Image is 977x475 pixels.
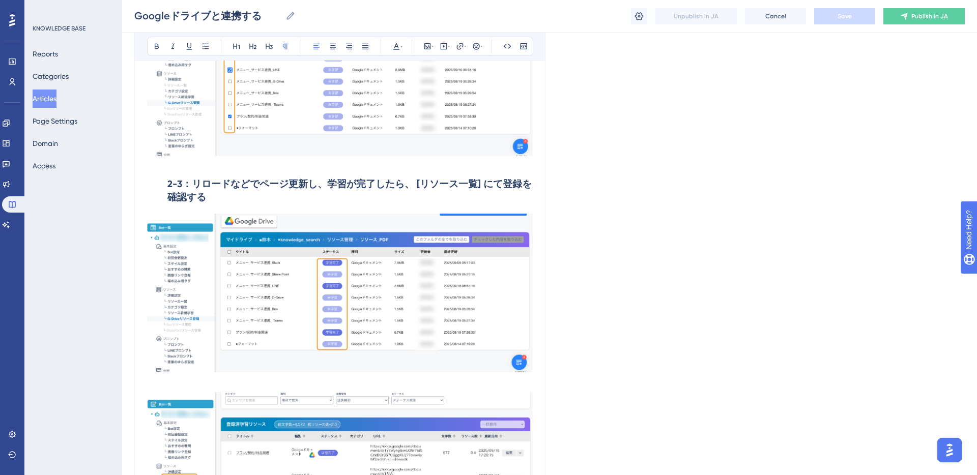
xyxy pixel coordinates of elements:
button: Cancel [745,8,806,24]
button: Domain [33,134,58,153]
span: Save [838,12,852,20]
span: Publish in JA [911,12,948,20]
input: Article Name [134,9,281,23]
span: 2-3：リロードなどでページ更新し、学習が完了したら、 [リソース一覧] にて登録を確認する [167,178,532,203]
span: Need Help? [24,3,64,15]
span: Unpublish in JA [674,12,719,20]
button: Save [814,8,875,24]
span: Cancel [765,12,786,20]
div: KNOWLEDGE BASE [33,24,85,33]
button: Publish in JA [883,8,965,24]
iframe: UserGuiding AI Assistant Launcher [934,435,965,465]
button: Reports [33,45,58,63]
button: Page Settings [33,112,77,130]
button: Articles [33,90,56,108]
button: Access [33,157,55,175]
button: Unpublish in JA [655,8,737,24]
button: Categories [33,67,69,85]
